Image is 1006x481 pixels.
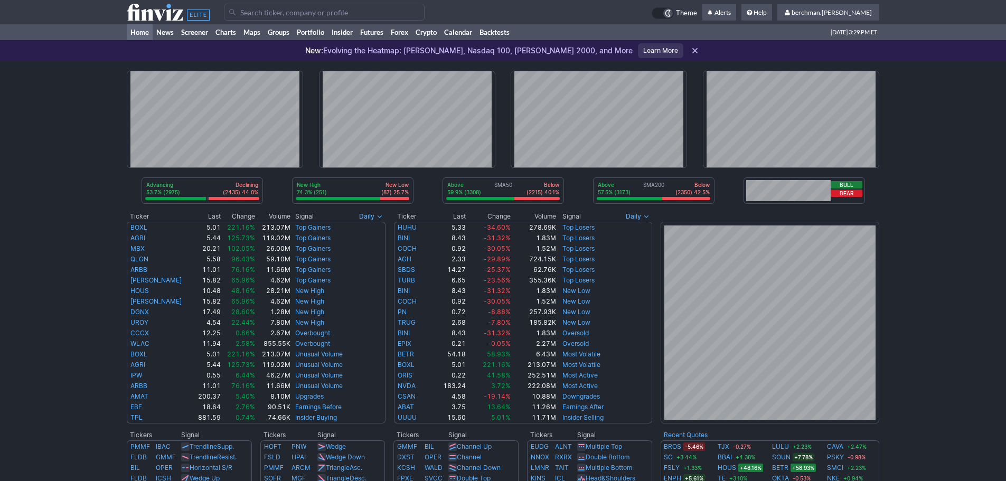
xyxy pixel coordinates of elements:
[398,318,416,326] a: TRUG
[398,382,416,390] a: NVDA
[295,244,331,252] a: Top Gainers
[831,181,862,188] button: Bull
[562,339,589,347] a: Oversold
[193,222,221,233] td: 5.01
[398,297,417,305] a: COCH
[156,464,173,471] a: OPER
[350,464,362,471] span: Asc.
[702,4,736,21] a: Alerts
[597,181,711,197] div: SMA200
[236,339,255,347] span: 2.58%
[305,45,633,56] p: Evolving the Heatmap: [PERSON_NAME], Nasdaq 100, [PERSON_NAME] 2000, and More
[562,371,598,379] a: Most Active
[193,307,221,317] td: 17.49
[429,254,466,265] td: 2.33
[562,382,598,390] a: Most Active
[562,329,589,337] a: Oversold
[429,338,466,349] td: 0.21
[429,243,466,254] td: 0.92
[429,296,466,307] td: 0.92
[381,188,409,196] p: (87) 25.7%
[193,265,221,275] td: 11.01
[398,413,417,421] a: UUUU
[256,222,291,233] td: 213.07M
[326,464,362,471] a: TriangleAsc.
[295,287,324,295] a: New High
[295,318,324,326] a: New High
[466,211,511,222] th: Change
[827,452,844,463] a: PSKY
[586,453,629,461] a: Double Bottom
[531,442,549,450] a: EUDG
[256,211,291,222] th: Volume
[156,442,171,450] a: IBAC
[831,24,877,40] span: [DATE] 3:29 PM ET
[488,339,511,347] span: -0.05%
[227,361,255,369] span: 125.73%
[511,286,557,296] td: 1.83M
[130,287,149,295] a: HOUS
[397,453,415,461] a: DXST
[193,254,221,265] td: 5.58
[231,287,255,295] span: 48.16%
[264,464,284,471] a: PMMF
[130,464,140,471] a: BIL
[429,222,466,233] td: 5.33
[398,223,417,231] a: HUHU
[256,286,291,296] td: 28.21M
[429,370,466,381] td: 0.22
[562,244,595,252] a: Top Losers
[305,46,323,55] span: New:
[295,234,331,242] a: Top Gainers
[562,350,600,358] a: Most Volatile
[394,211,430,222] th: Ticker
[484,276,511,284] span: -23.56%
[772,452,791,463] a: SOUN
[626,211,641,222] span: Daily
[772,463,788,473] a: BETR
[256,317,291,328] td: 7.80M
[130,308,149,316] a: DGNX
[487,350,511,358] span: 58.93%
[447,181,481,188] p: Above
[562,287,590,295] a: New Low
[231,255,255,263] span: 96.43%
[236,371,255,379] span: 6.44%
[292,442,306,450] a: PNW
[398,255,411,263] a: AGH
[297,181,327,188] p: New High
[586,464,632,471] a: Multiple Bottom
[511,360,557,370] td: 213.07M
[130,255,148,263] a: QLGN
[429,381,466,391] td: 183.24
[231,318,255,326] span: 22.44%
[231,266,255,273] span: 76.16%
[446,181,560,197] div: SMA50
[295,276,331,284] a: Top Gainers
[295,371,343,379] a: Unusual Volume
[193,275,221,286] td: 15.82
[429,211,466,222] th: Last
[130,392,148,400] a: AMAT
[224,4,425,21] input: Search
[676,7,697,19] span: Theme
[827,441,843,452] a: CAVA
[223,181,258,188] p: Declining
[256,360,291,370] td: 119.02M
[638,43,683,58] a: Learn More
[295,382,343,390] a: Unusual Volume
[130,234,145,242] a: AGRI
[562,413,604,421] a: Insider Selling
[193,381,221,391] td: 11.01
[555,464,569,471] a: TAIT
[484,266,511,273] span: -25.37%
[387,24,412,40] a: Forex
[718,463,736,473] a: HOUS
[718,441,729,452] a: TJX
[130,244,145,252] a: MBX
[221,211,256,222] th: Change
[130,371,142,379] a: IPW
[193,328,221,338] td: 12.25
[295,329,330,337] a: Overbought
[295,212,314,221] span: Signal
